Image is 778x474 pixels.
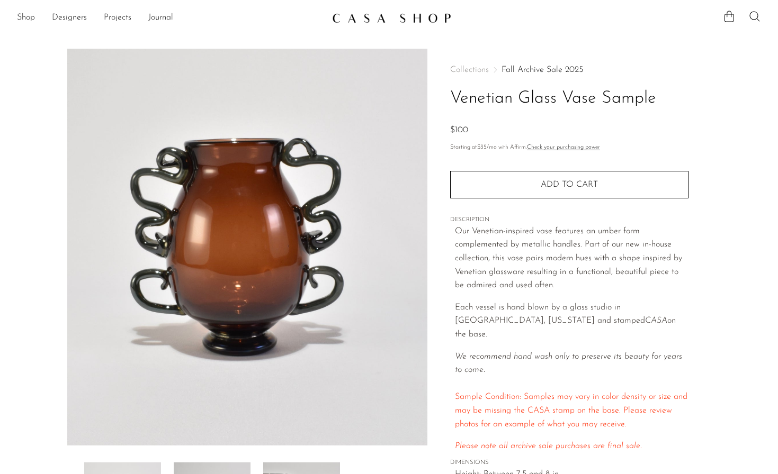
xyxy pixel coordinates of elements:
[541,180,598,190] span: Add to cart
[450,143,688,152] p: Starting at /mo with Affirm.
[455,225,688,293] p: Our Venetian-inspired vase features an umber form complemented by metallic handles. Part of our n...
[477,144,487,150] span: $35
[52,11,87,25] a: Designers
[455,301,688,342] p: Each vessel is hand blown by a glass studio in [GEOGRAPHIC_DATA], [US_STATE] and stamped on the b...
[17,9,324,27] nav: Desktop navigation
[450,215,688,225] span: DESCRIPTION
[502,66,583,74] a: Fall Archive Sale 2025
[450,85,688,112] h1: Venetian Glass Vase Sample
[104,11,131,25] a: Projects
[450,171,688,198] button: Add to cart
[645,316,667,325] em: CASA
[67,49,428,445] img: Venetian Glass Vase Sample
[148,11,173,25] a: Journal
[450,458,688,468] span: DIMENSIONS
[455,352,682,375] em: We recommend hand wash only to preserve its beauty for years to come.
[450,66,489,74] span: Collections
[455,393,687,428] span: Sample Condition: Samples may vary in color density or size and may be missing the CASA stamp on ...
[450,66,688,74] nav: Breadcrumbs
[17,11,35,25] a: Shop
[17,9,324,27] ul: NEW HEADER MENU
[455,442,642,450] span: Please note all archive sale purchases are final sale.
[450,126,468,134] span: $100
[527,144,600,150] a: Check your purchasing power - Learn more about Affirm Financing (opens in modal)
